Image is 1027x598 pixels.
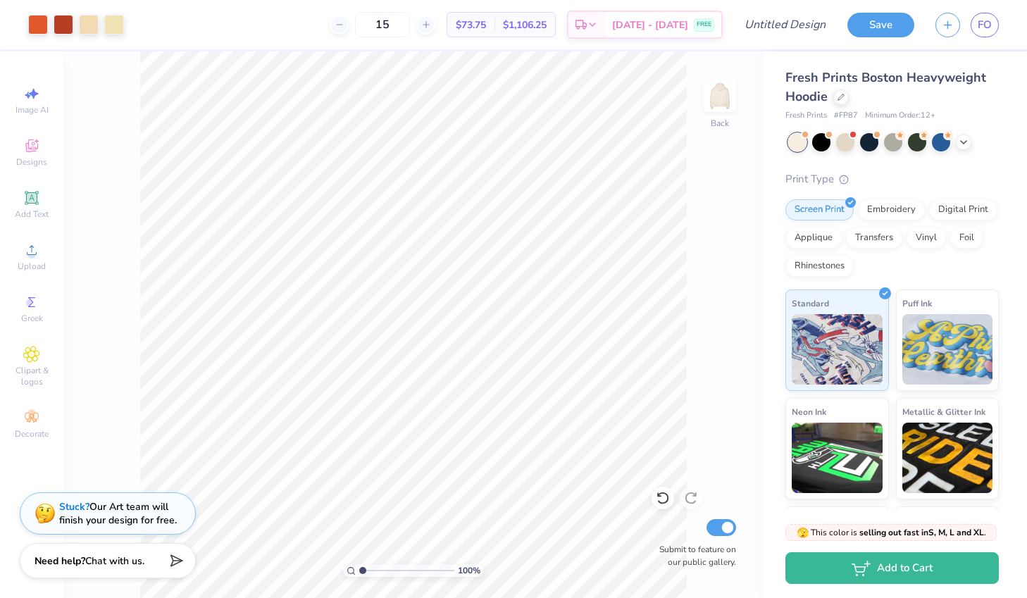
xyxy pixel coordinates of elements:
span: 🫣 [797,526,809,540]
input: – – [355,12,410,37]
span: This color is . [797,526,986,539]
span: [DATE] - [DATE] [612,18,688,32]
img: Metallic & Glitter Ink [902,423,993,493]
span: $1,106.25 [503,18,547,32]
strong: selling out fast in S, M, L and XL [859,527,984,538]
div: Applique [785,228,842,249]
button: Add to Cart [785,552,999,584]
span: Minimum Order: 12 + [865,110,935,122]
span: Decorate [15,428,49,440]
button: Save [847,13,914,37]
span: Upload [18,261,46,272]
input: Untitled Design [733,11,837,39]
div: Print Type [785,171,999,187]
span: Neon Ink [792,404,826,419]
div: Embroidery [858,199,925,220]
span: FREE [697,20,711,30]
span: Fresh Prints [785,110,827,122]
div: Our Art team will finish your design for free. [59,500,177,527]
a: FO [971,13,999,37]
div: Transfers [846,228,902,249]
span: FO [978,17,992,33]
span: Clipart & logos [7,365,56,387]
img: Neon Ink [792,423,883,493]
img: Back [706,82,734,110]
div: Back [711,117,729,130]
span: 100 % [458,564,480,577]
div: Digital Print [929,199,997,220]
span: Puff Ink [902,296,932,311]
div: Rhinestones [785,256,854,277]
div: Foil [950,228,983,249]
div: Vinyl [907,228,946,249]
span: # FP87 [834,110,858,122]
div: Screen Print [785,199,854,220]
img: Standard [792,314,883,385]
span: Image AI [15,104,49,116]
span: Fresh Prints Boston Heavyweight Hoodie [785,69,986,105]
strong: Need help? [35,554,85,568]
span: Standard [792,296,829,311]
span: Chat with us. [85,554,144,568]
span: Greek [21,313,43,324]
strong: Stuck? [59,500,89,513]
span: Add Text [15,208,49,220]
span: Designs [16,156,47,168]
img: Puff Ink [902,314,993,385]
span: Metallic & Glitter Ink [902,404,985,419]
span: $73.75 [456,18,486,32]
label: Submit to feature on our public gallery. [652,543,736,568]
